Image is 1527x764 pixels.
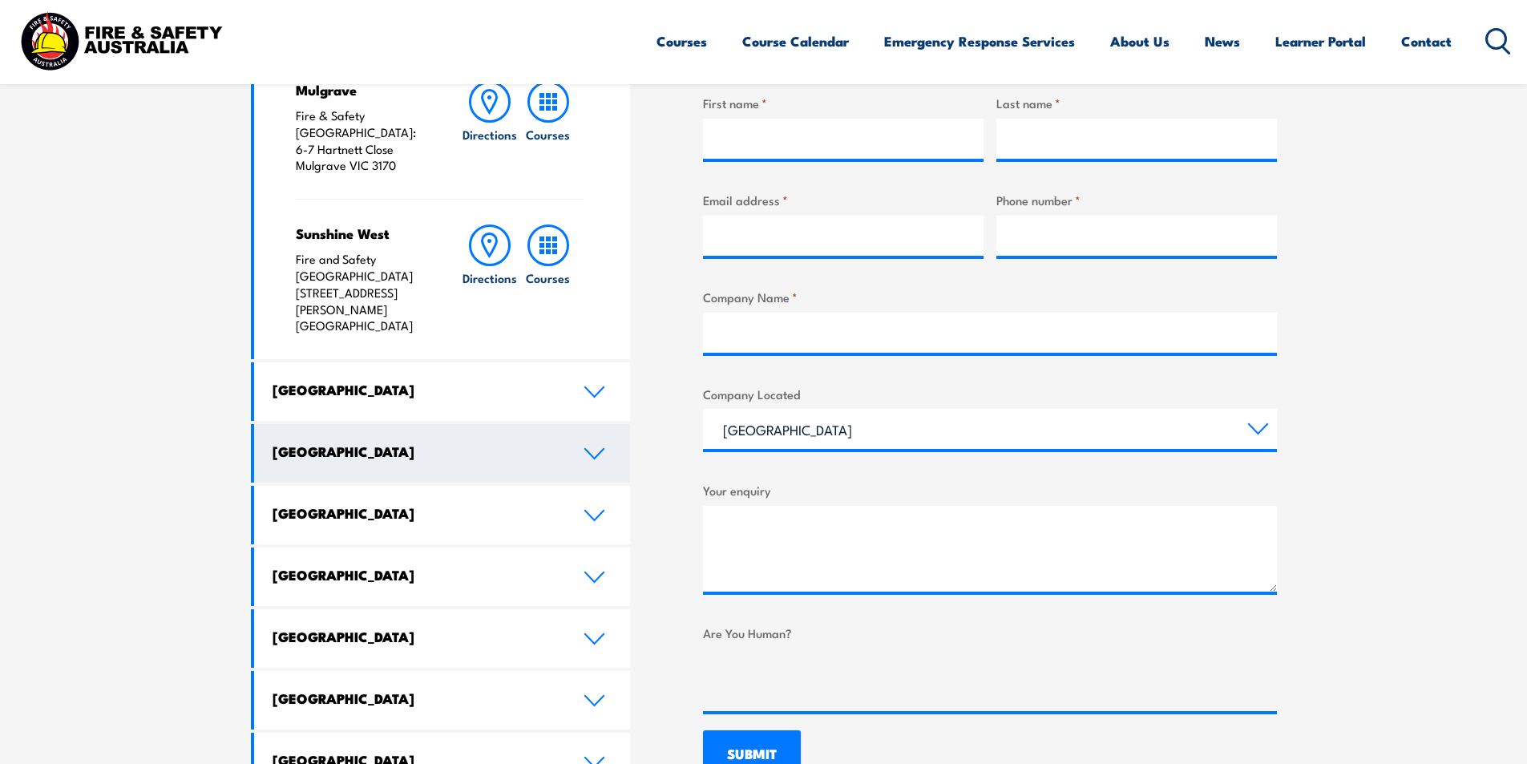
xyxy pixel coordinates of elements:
[463,269,517,286] h6: Directions
[526,126,570,143] h6: Courses
[254,424,631,483] a: [GEOGRAPHIC_DATA]
[656,20,707,63] a: Courses
[1205,20,1240,63] a: News
[461,81,519,174] a: Directions
[296,224,430,242] h4: Sunshine West
[296,107,430,174] p: Fire & Safety [GEOGRAPHIC_DATA]: 6-7 Hartnett Close Mulgrave VIC 3170
[1110,20,1169,63] a: About Us
[254,486,631,544] a: [GEOGRAPHIC_DATA]
[519,81,577,174] a: Courses
[703,94,984,112] label: First name
[296,81,430,99] h4: Mulgrave
[1275,20,1366,63] a: Learner Portal
[703,481,1277,499] label: Your enquiry
[254,609,631,668] a: [GEOGRAPHIC_DATA]
[296,251,430,334] p: Fire and Safety [GEOGRAPHIC_DATA] [STREET_ADDRESS][PERSON_NAME] [GEOGRAPHIC_DATA]
[273,628,559,645] h4: [GEOGRAPHIC_DATA]
[254,362,631,421] a: [GEOGRAPHIC_DATA]
[273,566,559,584] h4: [GEOGRAPHIC_DATA]
[519,224,577,334] a: Courses
[463,126,517,143] h6: Directions
[273,443,559,460] h4: [GEOGRAPHIC_DATA]
[273,504,559,522] h4: [GEOGRAPHIC_DATA]
[703,288,1277,306] label: Company Name
[884,20,1075,63] a: Emergency Response Services
[526,269,570,286] h6: Courses
[742,20,849,63] a: Course Calendar
[703,649,947,711] iframe: reCAPTCHA
[1401,20,1452,63] a: Contact
[996,94,1277,112] label: Last name
[254,548,631,606] a: [GEOGRAPHIC_DATA]
[461,224,519,334] a: Directions
[703,624,1277,642] label: Are You Human?
[703,191,984,209] label: Email address
[273,689,559,707] h4: [GEOGRAPHIC_DATA]
[703,385,1277,403] label: Company Located
[273,381,559,398] h4: [GEOGRAPHIC_DATA]
[996,191,1277,209] label: Phone number
[254,671,631,730] a: [GEOGRAPHIC_DATA]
